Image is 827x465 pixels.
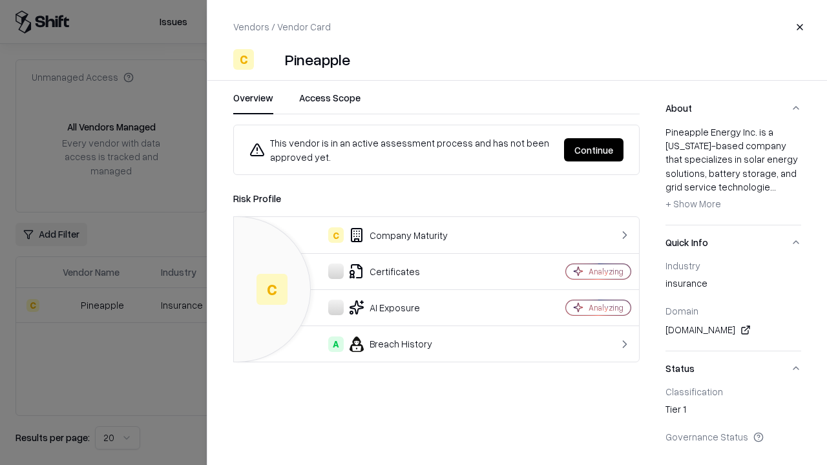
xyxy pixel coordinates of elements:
div: Analyzing [589,266,623,277]
div: AI Exposure [244,300,521,315]
div: Company Maturity [244,227,521,243]
img: Pineapple [259,49,280,70]
div: C [233,49,254,70]
div: Classification [665,386,801,397]
div: Governance Status [665,431,801,442]
div: A [328,336,344,352]
div: Pineapple Energy Inc. is a [US_STATE]-based company that specializes in solar energy solutions, b... [665,125,801,214]
span: ... [770,181,776,192]
button: + Show More [665,194,721,214]
button: Continue [564,138,623,161]
div: This vendor is in an active assessment process and has not been approved yet. [249,136,554,164]
p: Vendors / Vendor Card [233,20,331,34]
div: Industry [665,260,801,271]
div: [DOMAIN_NAME] [665,322,801,338]
div: Domain [665,305,801,316]
div: Tier 1 [665,402,801,420]
button: Overview [233,91,273,114]
div: Analyzing [589,302,623,313]
div: About [665,125,801,225]
div: C [328,227,344,243]
div: Pineapple [285,49,350,70]
div: Breach History [244,336,521,352]
button: Access Scope [299,91,361,114]
div: insurance [665,276,801,294]
div: C [256,274,288,305]
div: Risk Profile [233,191,640,206]
div: Certificates [244,263,521,279]
button: Status [665,351,801,386]
button: Quick Info [665,225,801,260]
div: Quick Info [665,260,801,351]
button: About [665,91,801,125]
span: + Show More [665,198,721,209]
